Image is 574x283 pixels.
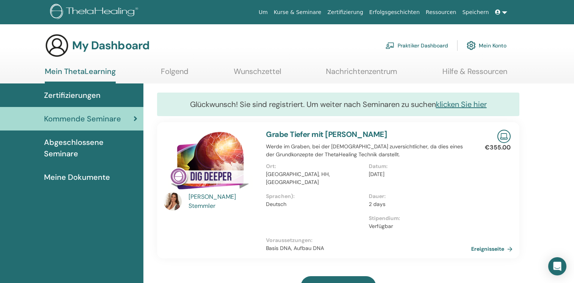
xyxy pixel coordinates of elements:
[385,37,448,54] a: Praktiker Dashboard
[44,137,137,159] span: Abgeschlossene Seminare
[50,4,141,21] img: logo.png
[256,5,271,19] a: Um
[271,5,324,19] a: Kurse & Seminare
[471,243,516,255] a: Ereignisseite
[234,67,281,82] a: Wunschzettel
[44,171,110,183] span: Meine Dokumente
[161,67,189,82] a: Folgend
[324,5,366,19] a: Zertifizierung
[72,39,149,52] h3: My Dashboard
[423,5,459,19] a: Ressourcen
[369,192,467,200] p: Dauer :
[266,200,364,208] p: Deutsch
[266,129,387,139] a: Grabe Tiefer mit [PERSON_NAME]
[369,200,467,208] p: 2 days
[369,162,467,170] p: Datum :
[266,244,471,252] p: Basis DNA, Aufbau DNA
[266,236,471,244] p: Voraussetzungen :
[266,192,364,200] p: Sprachen) :
[266,143,471,159] p: Werde im Graben, bei der [DEMOGRAPHIC_DATA] zuversichtlicher, da dies eines der Grundkonzepte der...
[189,192,259,211] a: [PERSON_NAME] Stemmler
[44,90,101,101] span: Zertifizierungen
[459,5,492,19] a: Speichern
[485,143,511,152] p: €355.00
[436,99,487,109] a: klicken Sie hier
[467,39,476,52] img: cog.svg
[497,130,511,143] img: Live Online Seminar
[467,37,506,54] a: Mein Konto
[44,113,121,124] span: Kommende Seminare
[442,67,507,82] a: Hilfe & Ressourcen
[266,170,364,186] p: [GEOGRAPHIC_DATA], HH, [GEOGRAPHIC_DATA]
[369,222,467,230] p: Verfügbar
[548,257,566,275] div: Open Intercom Messenger
[164,130,257,195] img: Grabe Tiefer
[45,33,69,58] img: generic-user-icon.jpg
[45,67,116,83] a: Mein ThetaLearning
[366,5,423,19] a: Erfolgsgeschichten
[266,162,364,170] p: Ort :
[385,42,395,49] img: chalkboard-teacher.svg
[326,67,397,82] a: Nachrichtenzentrum
[369,214,467,222] p: Stipendium :
[369,170,467,178] p: [DATE]
[157,93,519,116] div: Glückwunsch! Sie sind registriert. Um weiter nach Seminaren zu suchen
[164,192,182,211] img: default.jpg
